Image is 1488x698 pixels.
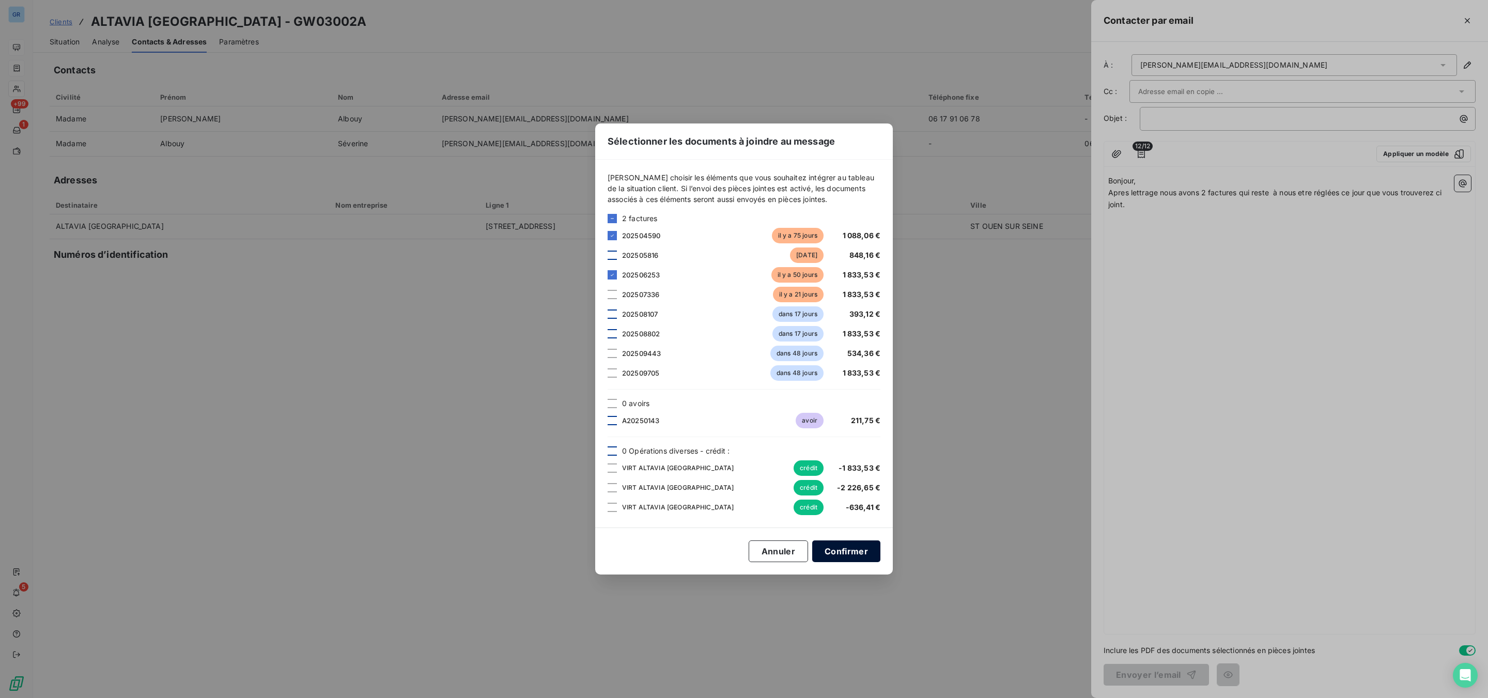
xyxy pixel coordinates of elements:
span: 848,16 € [849,251,880,259]
span: 202507336 [622,290,659,299]
button: Annuler [749,540,808,562]
span: 202504590 [622,231,660,240]
span: crédit [794,460,824,476]
span: A20250143 [622,416,659,425]
span: -1 833,53 € [839,463,880,472]
span: 1 833,53 € [843,270,881,279]
span: -2 226,65 € [837,483,880,492]
span: 1 088,06 € [843,231,881,240]
span: VIRT ALTAVIA [GEOGRAPHIC_DATA] [622,463,734,473]
span: 202508107 [622,310,658,318]
span: 534,36 € [847,349,880,358]
span: [DATE] [790,247,824,263]
span: 202509705 [622,369,659,377]
span: 1 833,53 € [843,290,881,299]
span: crédit [794,500,824,515]
span: dans 48 jours [770,365,824,381]
span: 393,12 € [849,309,880,318]
span: VIRT ALTAVIA [GEOGRAPHIC_DATA] [622,483,734,492]
span: 202505816 [622,251,658,259]
span: Sélectionner les documents à joindre au message [608,134,835,148]
span: il y a 50 jours [771,267,824,283]
div: Open Intercom Messenger [1453,663,1478,688]
span: -636,41 € [846,503,880,511]
span: 202509443 [622,349,661,358]
span: 202508802 [622,330,660,338]
span: dans 17 jours [772,306,824,322]
span: il y a 21 jours [773,287,824,302]
span: 0 avoirs [622,398,649,409]
span: 1 833,53 € [843,368,881,377]
span: 2 factures [622,213,658,224]
span: 202506253 [622,271,660,279]
span: avoir [796,413,824,428]
span: 211,75 € [851,416,880,425]
span: 0 Opérations diverses - crédit : [622,445,730,456]
span: crédit [794,480,824,495]
span: dans 48 jours [770,346,824,361]
span: il y a 75 jours [772,228,824,243]
span: [PERSON_NAME] choisir les éléments que vous souhaitez intégrer au tableau de la situation client.... [608,172,880,205]
span: VIRT ALTAVIA [GEOGRAPHIC_DATA] [622,503,734,512]
button: Confirmer [812,540,880,562]
span: dans 17 jours [772,326,824,342]
span: 1 833,53 € [843,329,881,338]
